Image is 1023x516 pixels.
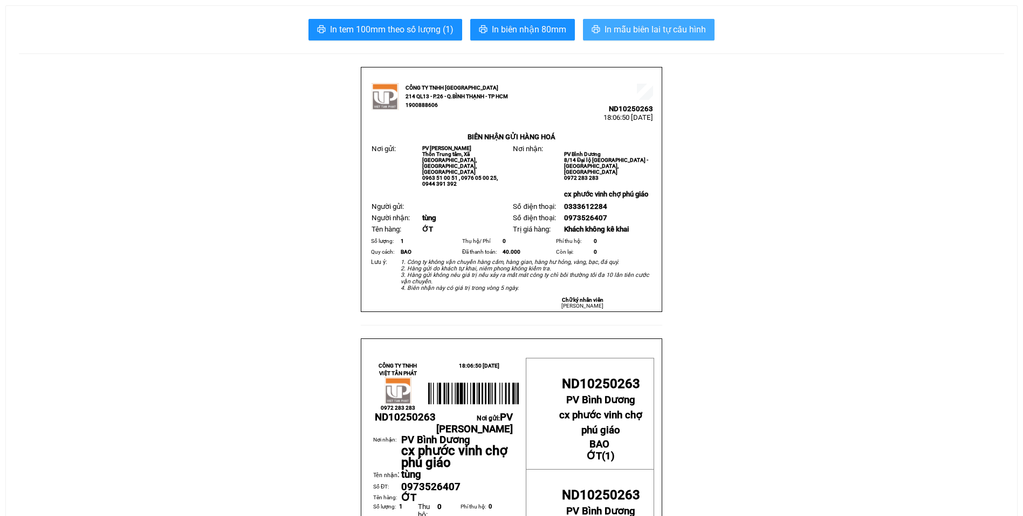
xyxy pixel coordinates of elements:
[470,19,575,40] button: printerIn biên nhận 80mm
[373,493,401,503] td: Tên hàng:
[317,25,326,35] span: printer
[381,405,415,411] span: 0972 283 283
[513,225,551,233] span: Trị giá hàng:
[422,175,498,187] span: 0963 51 00 51 , 0976 05 00 25, 0944 391 392
[566,394,635,406] span: PV Bình Dương
[372,145,396,153] span: Nơi gửi:
[330,23,454,36] span: In tem 100mm theo số lượng (1)
[559,409,642,436] span: cx phước vinh chợ phú giáo
[503,238,506,244] span: 0
[375,411,436,423] span: ND10250263
[373,469,400,479] span: :
[503,249,520,255] span: 40.000
[564,175,599,181] span: 0972 283 283
[436,415,513,434] span: Nơi gửi:
[401,238,404,244] span: 1
[554,236,592,247] td: Phí thu hộ:
[513,145,543,153] span: Nơi nhận:
[401,443,507,470] span: cx phước vinh chợ phú giáo
[589,438,609,450] span: BAO
[401,249,411,255] span: BAO
[401,481,461,493] span: 0973526407
[479,25,488,35] span: printer
[513,202,555,211] span: Số điện thoại:
[437,503,442,511] span: 0
[406,85,508,108] strong: CÔNG TY TNHH [GEOGRAPHIC_DATA] 214 QL13 - P.26 - Q.BÌNH THẠNH - TP HCM 1900888606
[372,83,399,110] img: logo
[401,492,416,504] span: ỚT
[308,19,462,40] button: printerIn tem 100mm theo số lượng (1)
[489,503,492,510] span: 0
[372,202,404,211] span: Người gửi:
[401,434,470,446] span: PV Bình Dương
[385,377,411,404] img: logo
[564,151,601,157] span: PV Bình Dương
[468,133,555,141] strong: BIÊN NHẬN GỬI HÀNG HOÁ
[373,472,397,479] span: Tên nhận
[461,247,501,257] td: Đã thanh toán:
[513,214,555,222] span: Số điện thoại:
[379,363,417,376] strong: CÔNG TY TNHH VIỆT TÂN PHÁT
[422,151,477,175] span: Thôn Trung tâm, Xã [GEOGRAPHIC_DATA], [GEOGRAPHIC_DATA], [GEOGRAPHIC_DATA]
[373,481,401,493] td: Số ĐT:
[461,236,501,247] td: Thụ hộ/ Phí
[369,247,399,257] td: Quy cách:
[399,503,402,510] span: 1
[422,214,436,222] span: tùng
[594,249,597,255] span: 0
[605,23,706,36] span: In mẫu biên lai tự cấu hình
[587,450,602,462] span: ỚT
[422,145,471,151] span: PV [PERSON_NAME]
[401,259,649,291] em: 1. Công ty không vận chuyển hàng cấm, hàng gian, hàng hư hỏng, vàng, bạc, đá quý. 2. Hàng gửi do ...
[609,105,653,113] span: ND10250263
[562,376,640,391] span: ND10250263
[459,363,499,369] span: 18:06:50 [DATE]
[562,297,603,303] strong: Chữ ký nhân viên
[583,19,715,40] button: printerIn mẫu biên lai tự cấu hình
[373,436,401,469] td: Nơi nhận:
[422,225,433,233] span: ỚT
[436,411,513,435] span: PV [PERSON_NAME]
[401,469,421,480] span: tùng
[564,157,648,175] span: 8/14 Đại lộ [GEOGRAPHIC_DATA] - [GEOGRAPHIC_DATA], [GEOGRAPHIC_DATA]
[492,23,566,36] span: In biên nhận 80mm
[369,236,399,247] td: Số lượng:
[372,214,410,222] span: Người nhận:
[372,225,401,233] span: Tên hàng:
[561,303,603,309] span: [PERSON_NAME]
[564,202,607,211] span: 0333612284
[603,113,653,121] span: 18:06:50 [DATE]
[605,450,611,462] span: 1
[564,214,607,222] span: 0973526407
[554,247,592,257] td: Còn lại:
[371,259,387,266] span: Lưu ý:
[587,438,615,462] strong: ( )
[564,225,629,233] span: Khách không kê khai
[562,487,640,503] span: ND10250263
[594,238,597,244] span: 0
[564,190,648,198] span: cx phước vinh chợ phú giáo
[592,25,600,35] span: printer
